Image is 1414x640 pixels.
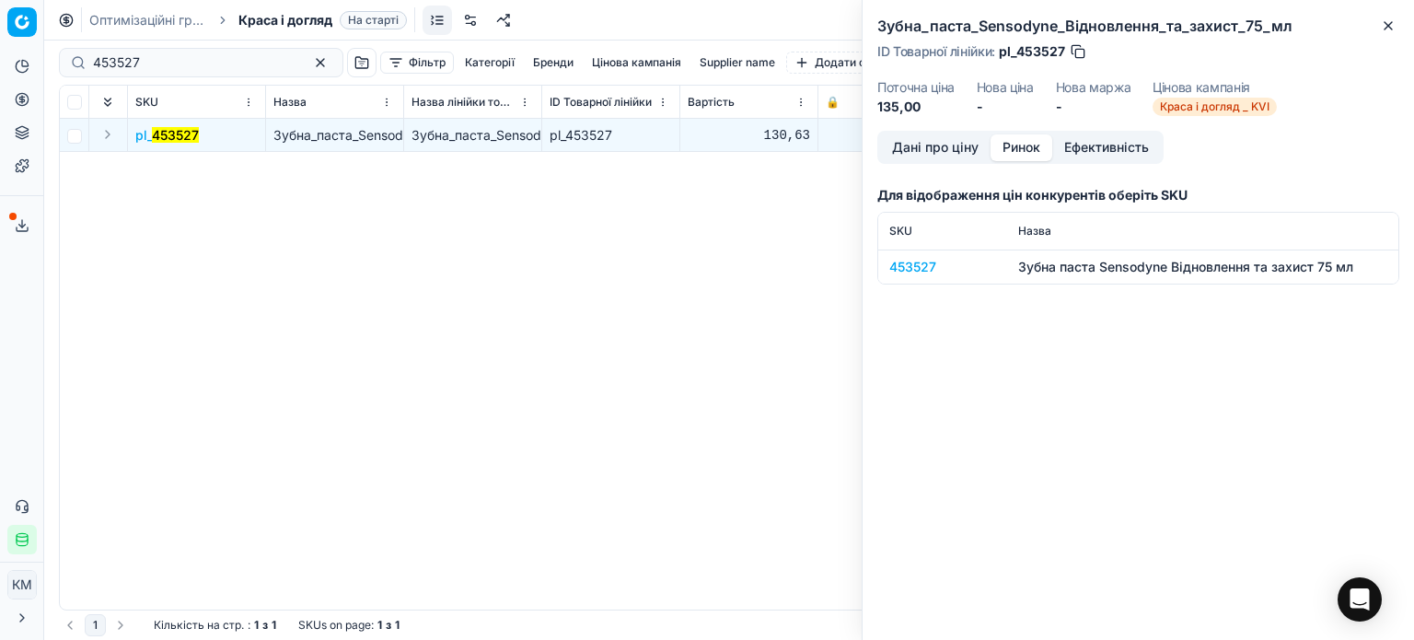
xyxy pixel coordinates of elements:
span: pl_ [135,126,199,145]
span: SKUs on page : [298,618,374,633]
span: Краса і доглядНа старті [238,11,407,29]
strong: 1 [377,618,382,633]
span: Назва лінійки товарів [411,95,516,110]
span: Краса і догляд [238,11,332,29]
button: Додати фільтр [786,52,903,74]
strong: з [262,618,268,633]
div: 453527 [889,258,996,276]
div: pl_453527 [550,126,672,145]
h2: Зубна_паста_Sensodyne_Відновлення_та_захист_75_мл [877,15,1399,37]
dt: Цінова кампанія [1153,81,1277,94]
span: Назва [273,95,307,110]
h3: Для відображення цін конкурентів оберіть SKU [877,186,1399,204]
span: SKU [135,95,158,110]
span: SKU [889,224,912,238]
span: КM [8,571,36,599]
div: : [154,618,276,633]
button: Цінова кампанія [585,52,689,74]
button: 1 [85,614,106,636]
dt: Поточна ціна [877,81,955,94]
button: Дані про ціну [880,134,991,161]
button: Go to previous page [59,614,81,636]
dd: - [1056,98,1131,116]
input: Пошук по SKU або назві [93,53,295,72]
button: Бренди [526,52,581,74]
span: Назва [1018,224,1051,238]
span: pl_453527 [999,42,1065,61]
span: Зубна_паста_Sensodyne_Відновлення_та_захист_75_мл [273,127,620,143]
mark: 453527 [152,127,199,143]
div: 130,63 [688,126,810,145]
strong: з [386,618,391,633]
button: Expand all [97,91,119,113]
span: Вартість [688,95,735,110]
strong: 1 [395,618,400,633]
button: Expand [97,123,119,145]
nav: pagination [59,614,132,636]
dt: Нова ціна [977,81,1034,94]
div: Зубна_паста_Sensodyne_Відновлення_та_захист_75_мл [411,126,534,145]
dt: Нова маржа [1056,81,1131,94]
div: Зубна паста Sensodyne Відновлення та захист 75 мл [1018,258,1387,276]
dd: 135,00 [877,98,955,116]
strong: 1 [254,618,259,633]
button: Ринок [991,134,1052,161]
span: Краса і догляд _ KVI [1153,98,1277,116]
button: Фільтр [380,52,454,74]
button: Go to next page [110,614,132,636]
button: Ефективність [1052,134,1161,161]
div: Open Intercom Messenger [1338,577,1382,622]
strong: 1 [272,618,276,633]
span: Кількість на стр. [154,618,244,633]
button: КM [7,570,37,599]
span: ID Товарної лінійки : [877,45,995,58]
span: ID Товарної лінійки [550,95,652,110]
nav: breadcrumb [89,11,407,29]
button: Supplier name [692,52,782,74]
dd: - [977,98,1034,116]
span: 🔒 [826,95,840,110]
span: На старті [340,11,407,29]
button: pl_453527 [135,126,199,145]
a: Оптимізаційні групи [89,11,207,29]
button: Категорії [458,52,522,74]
